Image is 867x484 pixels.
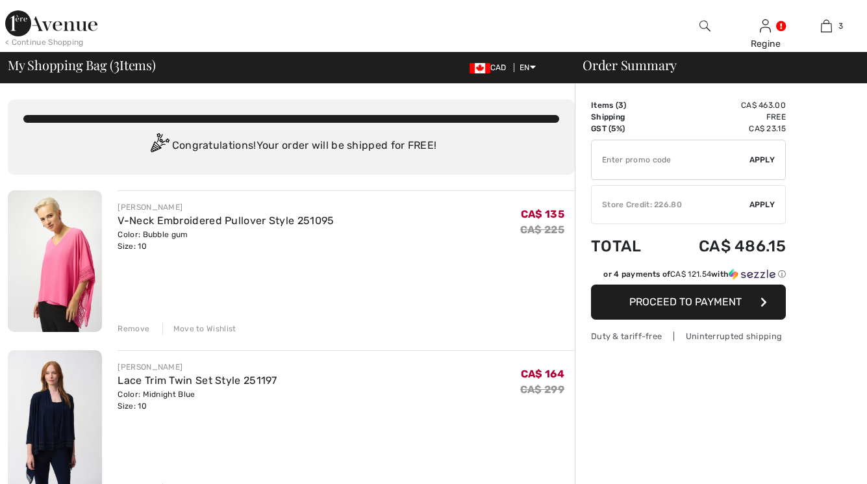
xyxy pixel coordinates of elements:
div: [PERSON_NAME] [118,201,334,213]
div: < Continue Shopping [5,36,84,48]
img: Sezzle [729,268,775,280]
span: Proceed to Payment [629,296,742,308]
div: Move to Wishlist [162,323,236,335]
span: 3 [114,55,119,72]
img: Canadian Dollar [470,63,490,73]
img: Congratulation2.svg [146,133,172,159]
s: CA$ 299 [520,383,564,396]
button: Proceed to Payment [591,285,786,320]
span: 3 [618,101,623,110]
span: Apply [749,199,775,210]
span: Apply [749,154,775,166]
div: or 4 payments ofCA$ 121.54withSezzle Click to learn more about Sezzle [591,268,786,285]
a: 3 [797,18,856,34]
span: CAD [470,63,512,72]
span: My Shopping Bag ( Items) [8,58,156,71]
td: Free [662,111,786,123]
img: search the website [699,18,710,34]
img: 1ère Avenue [5,10,97,36]
img: My Info [760,18,771,34]
td: CA$ 486.15 [662,224,786,268]
a: Sign In [760,19,771,32]
td: Total [591,224,662,268]
div: Color: Bubble gum Size: 10 [118,229,334,252]
td: CA$ 23.15 [662,123,786,134]
a: Lace Trim Twin Set Style 251197 [118,374,277,387]
span: EN [520,63,536,72]
div: or 4 payments of with [603,268,786,280]
td: Items ( ) [591,99,662,111]
div: Regine [736,37,795,51]
span: CA$ 164 [521,368,564,380]
img: V-Neck Embroidered Pullover Style 251095 [8,190,102,332]
div: Color: Midnight Blue Size: 10 [118,388,277,412]
span: 3 [838,20,843,32]
div: Remove [118,323,149,335]
a: V-Neck Embroidered Pullover Style 251095 [118,214,334,227]
td: Shipping [591,111,662,123]
span: CA$ 135 [521,208,564,220]
div: [PERSON_NAME] [118,361,277,373]
div: Store Credit: 226.80 [592,199,749,210]
img: My Bag [821,18,832,34]
td: GST (5%) [591,123,662,134]
div: Order Summary [567,58,859,71]
td: CA$ 463.00 [662,99,786,111]
input: Promo code [592,140,749,179]
s: CA$ 225 [520,223,564,236]
div: Congratulations! Your order will be shipped for FREE! [23,133,559,159]
span: CA$ 121.54 [670,270,711,279]
div: Duty & tariff-free | Uninterrupted shipping [591,330,786,342]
